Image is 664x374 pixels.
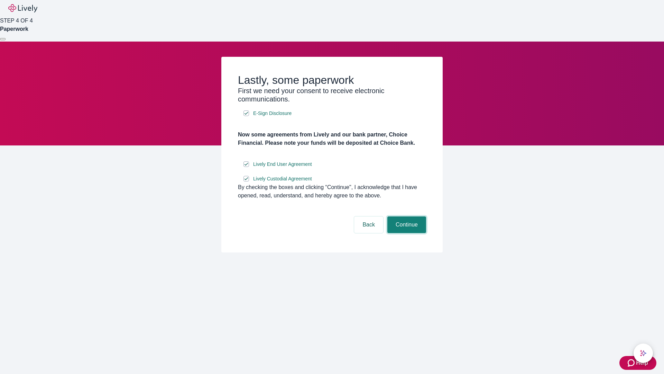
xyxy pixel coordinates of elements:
[238,131,426,147] h4: Now some agreements from Lively and our bank partner, Choice Financial. Please note your funds wi...
[253,161,312,168] span: Lively End User Agreement
[252,109,293,118] a: e-sign disclosure document
[252,175,313,183] a: e-sign disclosure document
[628,359,636,367] svg: Zendesk support icon
[238,183,426,200] div: By checking the boxes and clicking “Continue", I acknowledge that I have opened, read, understand...
[636,359,648,367] span: Help
[253,175,312,182] span: Lively Custodial Agreement
[238,87,426,103] h3: First we need your consent to receive electronic communications.
[619,356,656,370] button: Zendesk support iconHelp
[8,4,37,12] img: Lively
[253,110,292,117] span: E-Sign Disclosure
[634,344,653,363] button: chat
[238,73,426,87] h2: Lastly, some paperwork
[354,216,383,233] button: Back
[640,350,647,357] svg: Lively AI Assistant
[387,216,426,233] button: Continue
[252,160,313,169] a: e-sign disclosure document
